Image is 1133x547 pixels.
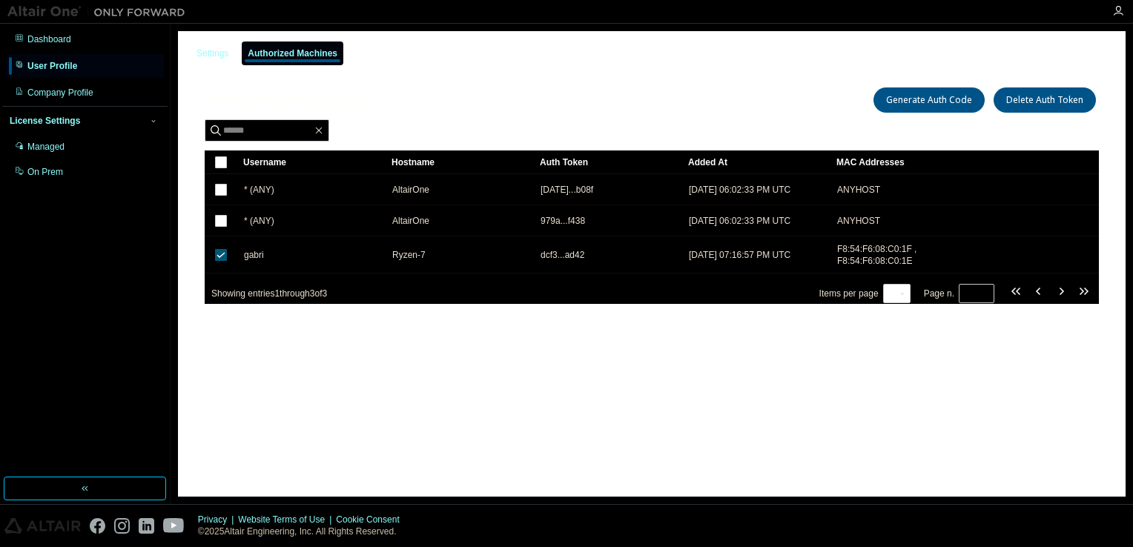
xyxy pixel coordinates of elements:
div: Authorized Machines [248,47,337,59]
span: AltairOne [392,215,429,227]
div: Cookie Consent [336,514,408,526]
div: License Settings [10,115,80,127]
span: ANYHOST [837,215,880,227]
div: Company Profile [27,87,93,99]
p: © 2025 Altair Engineering, Inc. All Rights Reserved. [198,526,409,538]
div: Auth Token [540,150,676,174]
span: * (ANY) [244,215,274,227]
span: [DATE] 06:02:33 PM UTC [689,184,790,196]
div: Website Terms of Use [238,514,336,526]
span: Page n. [924,284,994,303]
div: Dashboard [27,33,71,45]
div: Settings [196,47,228,59]
span: [DATE] 07:16:57 PM UTC [689,249,790,261]
span: Authorized Machines (3) [205,92,369,109]
span: Ryzen-7 [392,249,426,261]
span: ANYHOST [837,184,880,196]
span: Items per page [819,284,911,303]
span: * (ANY) [244,184,274,196]
span: AltairOne [392,184,429,196]
span: 979a...f438 [541,215,585,227]
div: User Profile [27,60,77,72]
div: Privacy [198,514,238,526]
span: F8:54:F6:08:C0:1F , F8:54:F6:08:C0:1E [837,243,942,267]
img: instagram.svg [114,518,130,534]
div: MAC Addresses [836,150,943,174]
img: linkedin.svg [139,518,154,534]
div: Added At [688,150,825,174]
div: Managed [27,141,65,153]
img: youtube.svg [163,518,185,534]
span: [DATE]...b08f [541,184,593,196]
div: Username [243,150,380,174]
div: On Prem [27,166,63,178]
span: gabri [244,249,264,261]
img: Altair One [7,4,193,19]
button: 10 [887,288,907,299]
img: facebook.svg [90,518,105,534]
span: dcf3...ad42 [541,249,584,261]
button: Generate Auth Code [873,87,985,113]
button: Delete Auth Token [994,87,1096,113]
span: Showing entries 1 through 3 of 3 [211,288,327,299]
img: altair_logo.svg [4,518,81,534]
span: [DATE] 06:02:33 PM UTC [689,215,790,227]
div: Hostname [392,150,528,174]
